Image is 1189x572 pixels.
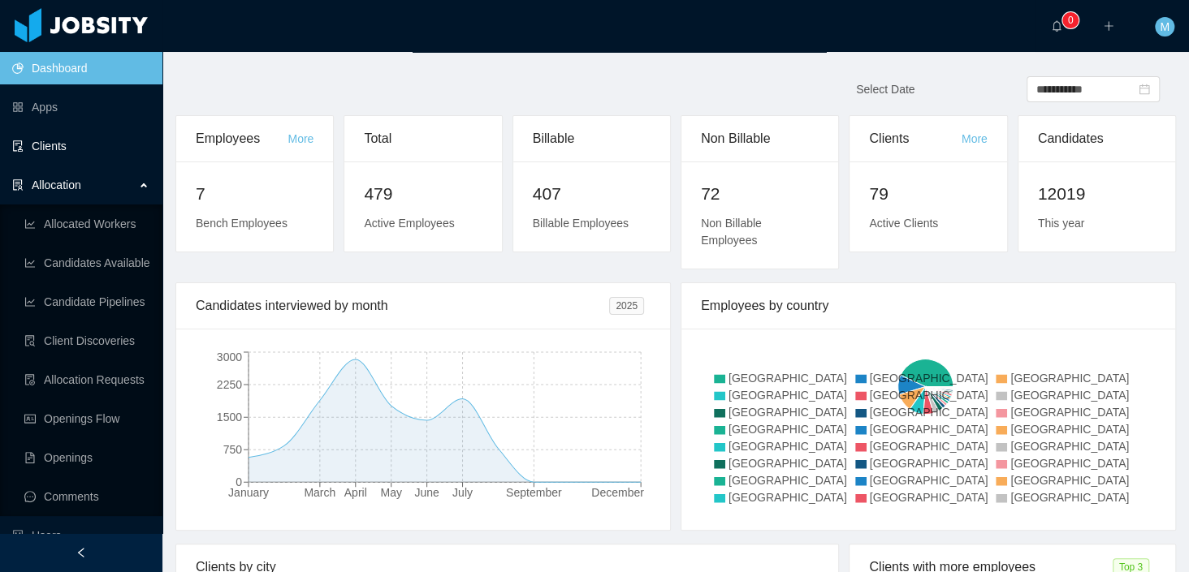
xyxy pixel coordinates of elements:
[196,217,288,230] span: Bench Employees
[217,378,242,391] tspan: 2250
[24,286,149,318] a: icon: line-chartCandidate Pipelines
[729,474,847,487] span: [GEOGRAPHIC_DATA]
[344,486,367,499] tspan: April
[533,116,651,161] div: Billable
[870,440,988,453] span: [GEOGRAPHIC_DATA]
[856,83,914,96] span: Select Date
[228,486,269,499] tspan: January
[1160,17,1170,37] span: M
[962,132,988,145] a: More
[729,389,847,402] span: [GEOGRAPHIC_DATA]
[1010,474,1129,487] span: [GEOGRAPHIC_DATA]
[236,475,242,488] tspan: 0
[729,491,847,504] span: [GEOGRAPHIC_DATA]
[12,519,149,552] a: icon: robotUsers
[364,217,454,230] span: Active Employees
[701,283,1156,329] div: Employees by country
[533,181,651,207] h2: 407
[1010,372,1129,385] span: [GEOGRAPHIC_DATA]
[870,389,988,402] span: [GEOGRAPHIC_DATA]
[12,179,24,191] i: icon: solution
[196,181,313,207] h2: 7
[24,363,149,396] a: icon: file-doneAllocation Requests
[869,116,961,161] div: Clients
[24,325,149,357] a: icon: file-searchClient Discoveries
[217,411,242,424] tspan: 1500
[1139,84,1150,95] i: icon: calendar
[1038,217,1085,230] span: This year
[223,443,243,456] tspan: 750
[24,208,149,240] a: icon: line-chartAllocated Workers
[414,486,439,499] tspan: June
[609,297,644,315] span: 2025
[32,178,81,191] span: Allocation
[24,402,149,435] a: icon: idcardOpenings Flow
[870,406,988,419] span: [GEOGRAPHIC_DATA]
[729,423,847,436] span: [GEOGRAPHIC_DATA]
[506,486,562,499] tspan: September
[304,486,335,499] tspan: March
[380,486,401,499] tspan: May
[452,486,473,499] tspan: July
[1062,12,1079,28] sup: 0
[701,116,819,161] div: Non Billable
[729,372,847,385] span: [GEOGRAPHIC_DATA]
[217,350,242,363] tspan: 3000
[870,372,988,385] span: [GEOGRAPHIC_DATA]
[870,457,988,470] span: [GEOGRAPHIC_DATA]
[12,130,149,162] a: icon: auditClients
[591,486,644,499] tspan: December
[701,217,762,247] span: Non Billable Employees
[1010,491,1129,504] span: [GEOGRAPHIC_DATA]
[869,181,987,207] h2: 79
[1010,423,1129,436] span: [GEOGRAPHIC_DATA]
[12,91,149,123] a: icon: appstoreApps
[1010,406,1129,419] span: [GEOGRAPHIC_DATA]
[870,491,988,504] span: [GEOGRAPHIC_DATA]
[12,52,149,84] a: icon: pie-chartDashboard
[701,181,819,207] h2: 72
[196,116,288,161] div: Employees
[24,441,149,474] a: icon: file-textOpenings
[729,406,847,419] span: [GEOGRAPHIC_DATA]
[1010,457,1129,470] span: [GEOGRAPHIC_DATA]
[533,217,629,230] span: Billable Employees
[24,247,149,279] a: icon: line-chartCandidates Available
[729,440,847,453] span: [GEOGRAPHIC_DATA]
[196,283,609,329] div: Candidates interviewed by month
[870,474,988,487] span: [GEOGRAPHIC_DATA]
[729,457,847,470] span: [GEOGRAPHIC_DATA]
[1051,20,1062,32] i: icon: bell
[869,217,938,230] span: Active Clients
[364,116,482,161] div: Total
[1010,389,1129,402] span: [GEOGRAPHIC_DATA]
[288,132,313,145] a: More
[1038,116,1156,161] div: Candidates
[1010,440,1129,453] span: [GEOGRAPHIC_DATA]
[870,423,988,436] span: [GEOGRAPHIC_DATA]
[24,480,149,513] a: icon: messageComments
[1103,20,1114,32] i: icon: plus
[1038,181,1156,207] h2: 12019
[364,181,482,207] h2: 479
